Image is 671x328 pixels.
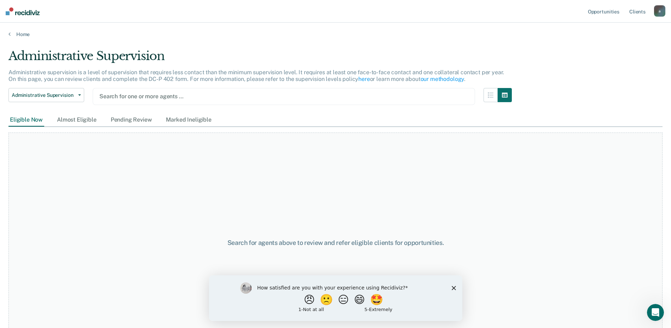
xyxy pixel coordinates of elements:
[109,113,154,127] div: Pending Review
[56,113,98,127] div: Almost Eligible
[8,113,44,127] div: Eligible Now
[164,113,213,127] div: Marked Ineligible
[8,88,84,102] button: Administrative Supervision
[172,239,499,247] div: Search for agents above to review and refer eligible clients for opportunities.
[358,76,370,82] a: here
[12,92,75,98] span: Administrative Supervision
[8,31,663,37] a: Home
[421,76,464,82] a: our methodology
[209,275,462,321] iframe: Survey by Kim from Recidiviz
[8,69,504,82] p: Administrative supervision is a level of supervision that requires less contact than the minimum ...
[647,304,664,321] iframe: Intercom live chat
[6,7,40,15] img: Recidiviz
[8,49,512,69] div: Administrative Supervision
[654,5,665,17] button: a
